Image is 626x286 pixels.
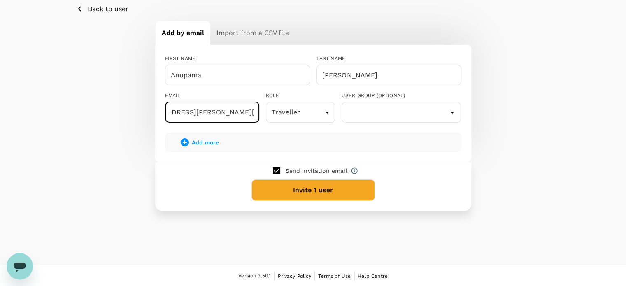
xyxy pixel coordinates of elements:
[318,273,351,279] span: Terms of Use
[162,27,204,39] h6: Add by email
[342,92,461,100] div: USER GROUP (OPTIONAL)
[285,167,347,175] p: Send invitation email
[88,4,128,14] p: Back to user
[238,272,271,280] span: Version 3.50.1
[266,102,335,123] div: Traveller
[251,179,375,201] button: Invite 1 user
[168,133,230,152] button: Add more
[165,55,310,63] div: FIRST NAME
[76,4,128,14] button: Back to user
[358,272,388,281] a: Help Centre
[316,55,461,63] div: LAST NAME
[278,272,311,281] a: Privacy Policy
[7,253,33,279] iframe: Button to launch messaging window
[318,272,351,281] a: Terms of Use
[165,92,259,100] div: EMAIL
[358,273,388,279] span: Help Centre
[266,92,335,100] div: ROLE
[192,139,219,146] span: Add more
[278,273,311,279] span: Privacy Policy
[447,107,458,118] button: Open
[216,27,289,39] h6: Import from a CSV file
